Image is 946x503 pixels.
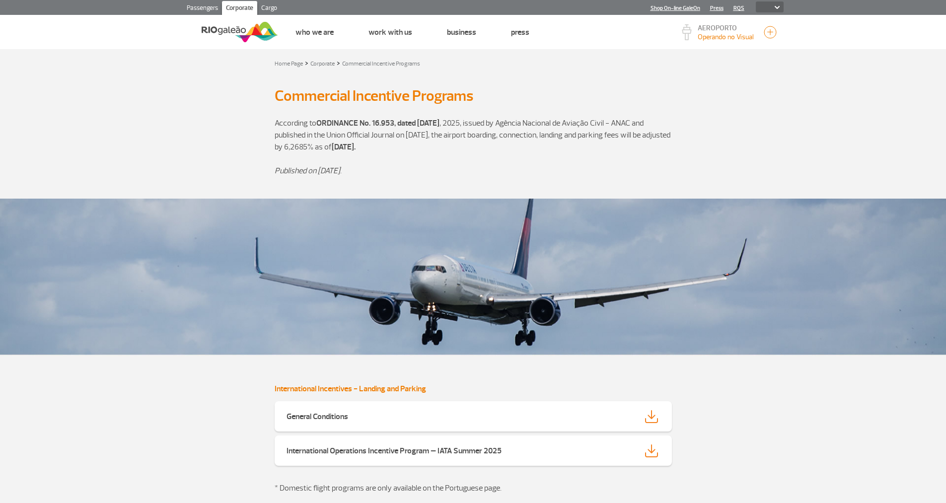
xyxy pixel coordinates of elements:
[698,32,754,42] p: Visibilidade de 10000m
[275,384,672,394] h6: International Incentives - Landing and Parking
[316,118,439,128] strong: ORDINANCE No. 16.953, dated [DATE]
[733,5,744,11] a: RQS
[305,57,308,69] a: >
[651,5,700,11] a: Shop On-line GaleOn
[275,166,340,176] em: Published on [DATE]
[275,435,672,466] a: International Operations Incentive Program – IATA Summer 2025
[698,25,754,32] p: AEROPORTO
[275,87,672,105] h2: Commercial Incentive Programs
[257,1,281,17] a: Cargo
[287,446,502,456] strong: International Operations Incentive Program – IATA Summer 2025
[275,482,672,494] p: * Domestic flight programs are only available on the Portuguese page.
[295,27,334,37] a: Who we are
[222,1,257,17] a: Corporate
[310,60,335,68] a: Corporate
[275,117,672,153] p: According to , 2025, issued by Agência Nacional de Aviação Civil - ANAC and published in the Unio...
[368,27,412,37] a: Work with us
[275,60,303,68] a: Home Page
[342,60,420,68] a: Commercial Incentive Programs
[511,27,529,37] a: Press
[275,153,672,177] p: .
[275,401,672,431] a: General Conditions
[183,1,222,17] a: Passengers
[287,412,348,422] strong: General Conditions
[710,5,724,11] a: Press
[337,57,340,69] a: >
[447,27,476,37] a: Business
[332,142,356,152] strong: [DATE].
